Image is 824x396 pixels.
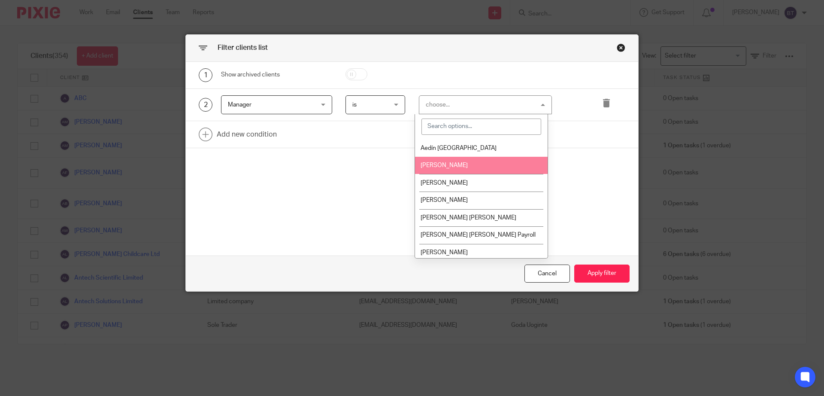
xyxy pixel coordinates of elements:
[199,68,212,82] div: 1
[421,162,468,168] span: [PERSON_NAME]
[199,98,212,112] div: 2
[574,265,630,283] button: Apply filter
[426,102,450,108] div: choose...
[421,180,468,186] span: [PERSON_NAME]
[421,197,468,203] span: [PERSON_NAME]
[421,119,541,135] input: Search options...
[228,102,251,108] span: Manager
[421,145,497,151] span: Aedín [GEOGRAPHIC_DATA]
[524,265,570,283] div: Close this dialog window
[421,250,468,256] span: [PERSON_NAME]
[617,43,625,52] div: Close this dialog window
[221,70,332,79] div: Show archived clients
[421,215,516,221] span: [PERSON_NAME] [PERSON_NAME]
[218,44,268,51] span: Filter clients list
[352,102,357,108] span: is
[421,232,536,238] span: [PERSON_NAME] [PERSON_NAME] Payroll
